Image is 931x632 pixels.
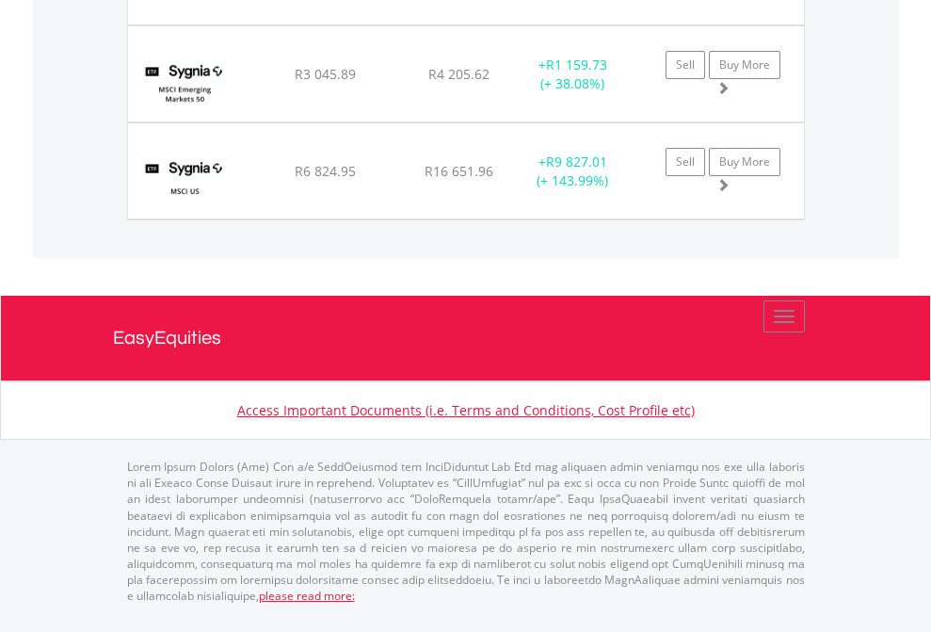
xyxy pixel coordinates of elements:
div: + (+ 143.99%) [514,153,632,190]
span: R16 651.96 [425,162,493,180]
a: Sell [666,148,705,176]
a: EasyEquities [113,296,819,381]
div: + (+ 38.08%) [514,56,632,93]
span: R4 205.62 [428,65,490,83]
a: Access Important Documents (i.e. Terms and Conditions, Cost Profile etc) [237,401,695,419]
a: Buy More [709,51,780,79]
a: please read more: [259,588,355,604]
span: R1 159.73 [546,56,607,73]
img: TFSA.SYGEMF.png [137,50,233,117]
a: Buy More [709,148,780,176]
span: R3 045.89 [295,65,356,83]
span: R6 824.95 [295,162,356,180]
img: TFSA.SYGUS.png [137,147,233,214]
p: Lorem Ipsum Dolors (Ame) Con a/e SeddOeiusmod tem InciDiduntut Lab Etd mag aliquaen admin veniamq... [127,459,805,604]
a: Sell [666,51,705,79]
span: R9 827.01 [546,153,607,170]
